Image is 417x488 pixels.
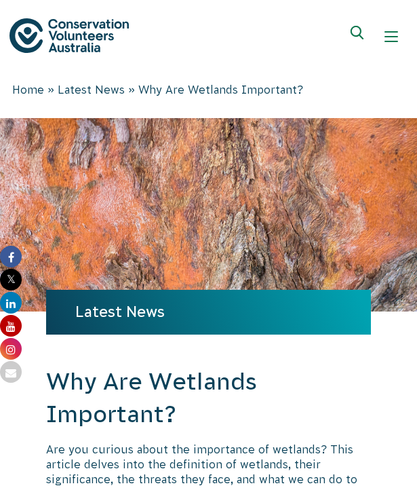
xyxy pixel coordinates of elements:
a: Latest News [58,83,125,96]
span: » [47,83,54,96]
span: » [128,83,135,96]
span: Why Are Wetlands Important? [138,83,303,96]
button: Show mobile navigation menu [375,20,408,53]
span: Expand search box [351,26,368,48]
button: Expand search box Close search box [342,20,375,53]
h2: Why Are Wetlands Important? [46,366,371,430]
a: Home [12,83,44,96]
img: logo.svg [9,18,129,53]
a: Latest News [75,303,165,320]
